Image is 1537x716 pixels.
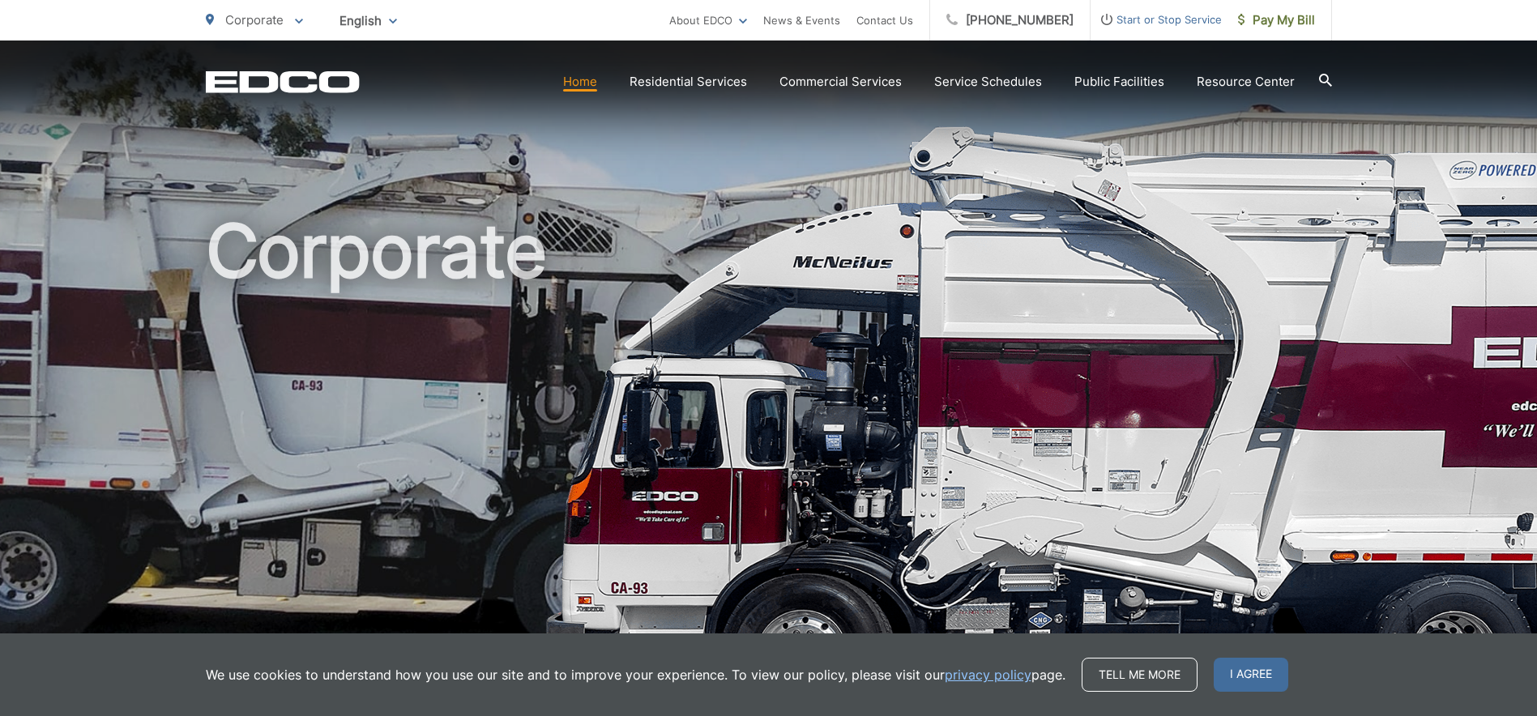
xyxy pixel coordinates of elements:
[1074,72,1164,92] a: Public Facilities
[856,11,913,30] a: Contact Us
[327,6,409,35] span: English
[779,72,902,92] a: Commercial Services
[1197,72,1295,92] a: Resource Center
[1214,658,1288,692] span: I agree
[630,72,747,92] a: Residential Services
[945,665,1031,684] a: privacy policy
[1082,658,1198,692] a: Tell me more
[206,70,360,93] a: EDCD logo. Return to the homepage.
[1238,11,1315,30] span: Pay My Bill
[763,11,840,30] a: News & Events
[225,12,284,28] span: Corporate
[934,72,1042,92] a: Service Schedules
[563,72,597,92] a: Home
[669,11,747,30] a: About EDCO
[206,665,1065,684] p: We use cookies to understand how you use our site and to improve your experience. To view our pol...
